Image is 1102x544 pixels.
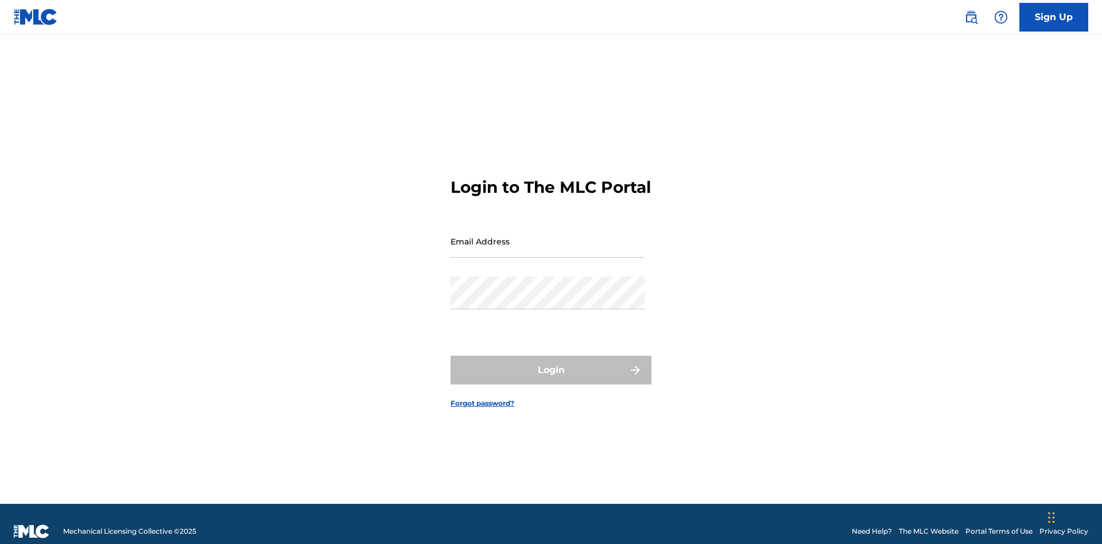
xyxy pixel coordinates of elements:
div: Help [990,6,1012,29]
a: Public Search [960,6,983,29]
img: help [994,10,1008,24]
a: Portal Terms of Use [965,526,1033,537]
a: Privacy Policy [1039,526,1088,537]
div: Drag [1048,500,1055,535]
a: Forgot password? [451,398,514,409]
h3: Login to The MLC Portal [451,177,651,197]
span: Mechanical Licensing Collective © 2025 [63,526,196,537]
iframe: Chat Widget [1045,489,1102,544]
img: MLC Logo [14,9,58,25]
a: The MLC Website [899,526,959,537]
a: Sign Up [1019,3,1088,32]
a: Need Help? [852,526,892,537]
img: logo [14,524,49,538]
img: search [964,10,978,24]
